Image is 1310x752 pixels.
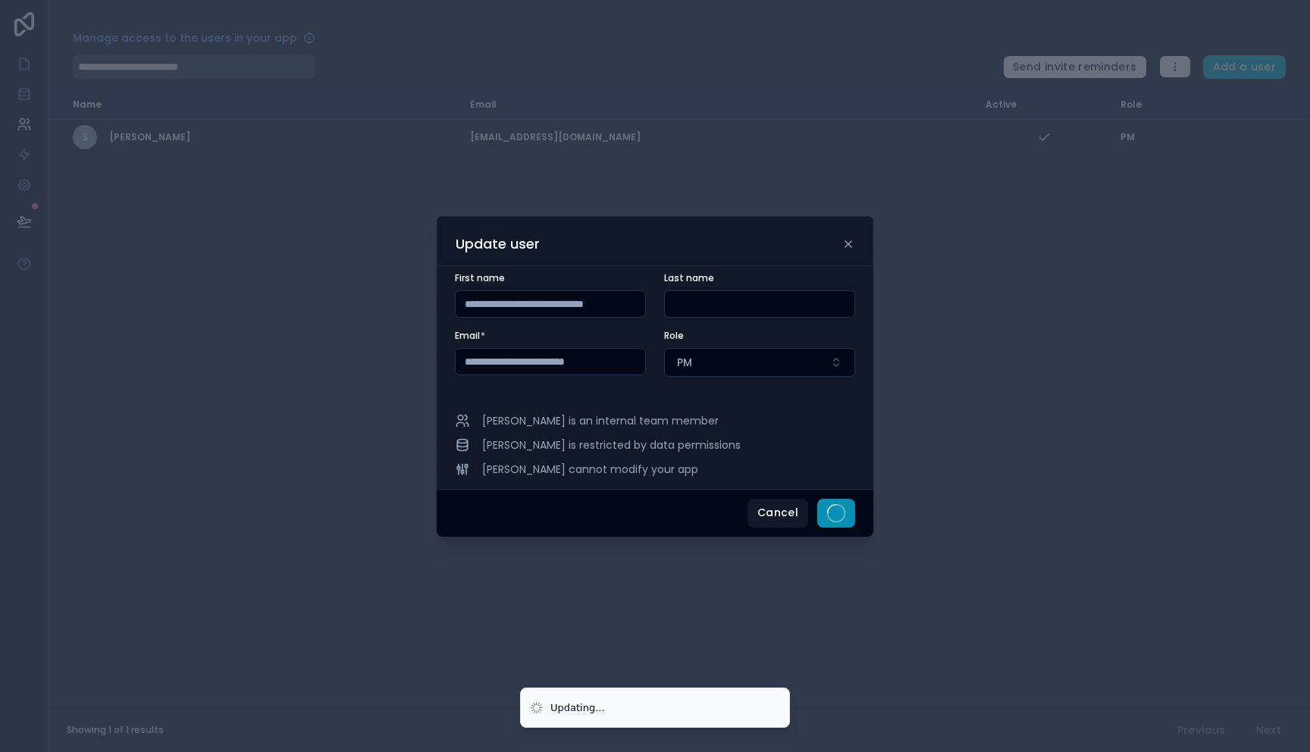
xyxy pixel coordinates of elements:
[664,329,684,342] span: Role
[664,348,855,377] button: Select Button
[482,437,741,453] span: [PERSON_NAME] is restricted by data permissions
[550,700,605,716] div: Updating...
[456,235,540,253] h3: Update user
[677,355,692,370] span: PM
[482,413,719,428] span: [PERSON_NAME] is an internal team member
[664,271,714,284] span: Last name
[482,462,698,477] span: [PERSON_NAME] cannot modify your app
[455,271,505,284] span: First name
[747,499,808,528] button: Cancel
[455,329,480,342] span: Email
